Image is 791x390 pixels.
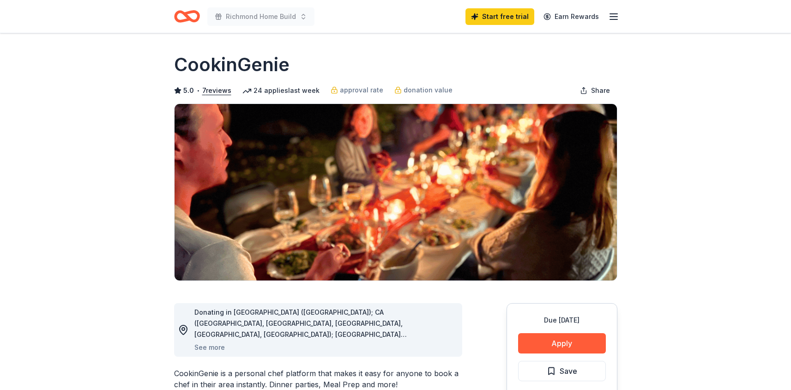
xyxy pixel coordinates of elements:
[560,365,577,377] span: Save
[226,11,296,22] span: Richmond Home Build
[518,333,606,353] button: Apply
[174,52,290,78] h1: CookinGenie
[394,85,453,96] a: donation value
[207,7,314,26] button: Richmond Home Build
[202,85,231,96] button: 7reviews
[573,81,617,100] button: Share
[183,85,194,96] span: 5.0
[518,315,606,326] div: Due [DATE]
[404,85,453,96] span: donation value
[174,6,200,27] a: Home
[518,361,606,381] button: Save
[340,85,383,96] span: approval rate
[538,8,604,25] a: Earn Rewards
[591,85,610,96] span: Share
[465,8,534,25] a: Start free trial
[194,342,225,353] button: See more
[174,368,462,390] div: CookinGenie is a personal chef platform that makes it easy for anyone to book a chef in their are...
[196,87,199,94] span: •
[175,104,617,280] img: Image for CookinGenie
[331,85,383,96] a: approval rate
[242,85,320,96] div: 24 applies last week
